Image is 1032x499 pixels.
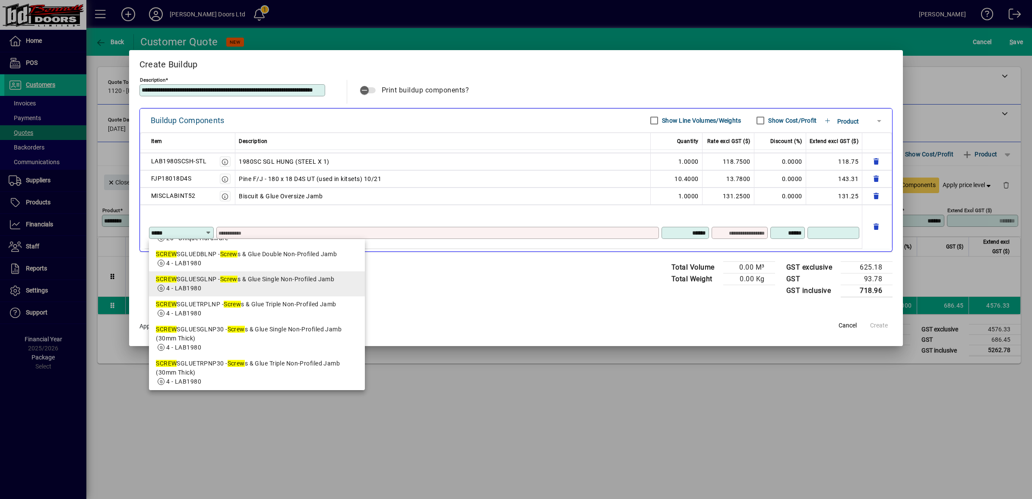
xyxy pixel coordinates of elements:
div: FJP18018D4S [151,173,192,184]
div: SGLUESGLNP30 - s & Glue Single Non-Profiled Jamb (30mm Thick) [156,325,358,343]
span: Description [239,136,268,146]
em: Screw [220,251,237,257]
label: Show Cost/Profit [766,116,817,125]
span: 4 - LAB1980 [166,344,201,351]
em: Screw [224,301,241,308]
td: 143.31 [806,170,863,188]
td: 0.00 M³ [723,261,775,273]
td: 118.75 [806,153,863,170]
span: Extend excl GST ($) [810,136,859,146]
button: Create [865,318,893,333]
td: 0.0000 [754,153,806,170]
div: 118.7500 [706,156,750,167]
td: Total Volume [667,261,723,273]
td: 0.0000 [754,170,806,188]
td: 93.78 [841,273,893,285]
td: 131.25 [806,188,863,205]
td: 1980SC SGL HUNG (STEEL X 1) [235,153,651,170]
em: Screw [228,360,245,367]
mat-option: SCREWSGLUETRPNP30 - Screws & Glue Triple Non-Profiled Jamb (30mm Thick) [149,356,365,390]
td: GST [782,273,841,285]
mat-option: SCREWSGLUETRPLNP - Screws & Glue Triple Non-Profiled Jamb [149,296,365,321]
td: 10.4000 [651,170,703,188]
span: Rate excl GST ($) [707,136,750,146]
button: Cancel [834,318,861,333]
mat-option: SCREWSGLUEDBLNP - Screws & Glue Double Non-Profiled Jamb [149,246,365,271]
td: 0.00 Kg [723,273,775,285]
td: 1.0000 [651,188,703,205]
span: Quantity [677,136,699,146]
td: GST inclusive [782,285,841,297]
div: SGLUETRPNP30 - s & Glue Triple Non-Profiled Jamb (30mm Thick) [156,359,358,377]
mat-label: Description [140,76,165,83]
span: Apply [139,323,155,330]
span: Create [870,321,888,330]
div: 131.2500 [706,191,750,201]
span: Discount (%) [770,136,802,146]
span: Item [151,136,162,146]
td: 718.96 [841,285,893,297]
div: MISCLABINT52 [151,191,196,201]
em: SCREW [156,276,177,283]
em: SCREW [156,301,177,308]
span: 4 - LAB1980 [166,378,201,385]
td: Biscuit & Glue Oversize Jamb [235,188,651,205]
div: 13.7800 [706,174,750,184]
span: Print buildup components? [382,86,469,94]
em: SCREW [156,360,177,367]
h2: Create Buildup [129,50,903,75]
div: Buildup Components [151,114,225,127]
mat-option: SCREWSGLUESGLNP30 - Screws & Glue Single Non-Profiled Jamb (30mm Thick) [149,321,365,356]
div: SGLUETRPLNP - s & Glue Triple Non-Profiled Jamb [156,300,358,309]
div: SGLUESGLNP - s & Glue Single Non-Profiled Jamb [156,275,358,284]
span: 4 - LAB1980 [166,310,201,317]
td: 0.0000 [754,188,806,205]
em: SCREW [156,251,177,257]
mat-option: SCREWSGLUEDBLNP30 - Screws & Glue Double Non-Profiled Jamb (30mm Thick) [149,390,365,424]
label: Show Line Volumes/Weights [660,116,741,125]
div: SGLUEDBLNP - s & Glue Double Non-Profiled Jamb [156,250,358,259]
span: 4 - LAB1980 [166,260,201,267]
span: Cancel [839,321,857,330]
span: 20 - Unique Hardware [166,235,228,242]
td: 625.18 [841,261,893,273]
span: 4 - LAB1980 [166,285,201,292]
td: 1.0000 [651,153,703,170]
em: Screw [220,276,237,283]
td: Pine F/J - 180 x 18 D4S UT (used in kitsets) 10/21 [235,170,651,188]
td: Total Weight [667,273,723,285]
mat-option: SCREWSGLUESGLNP - Screws & Glue Single Non-Profiled Jamb [149,271,365,296]
em: SCREW [156,326,177,333]
em: Screw [228,326,245,333]
div: LAB1980SCSH-STL [151,156,207,166]
td: GST exclusive [782,261,841,273]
